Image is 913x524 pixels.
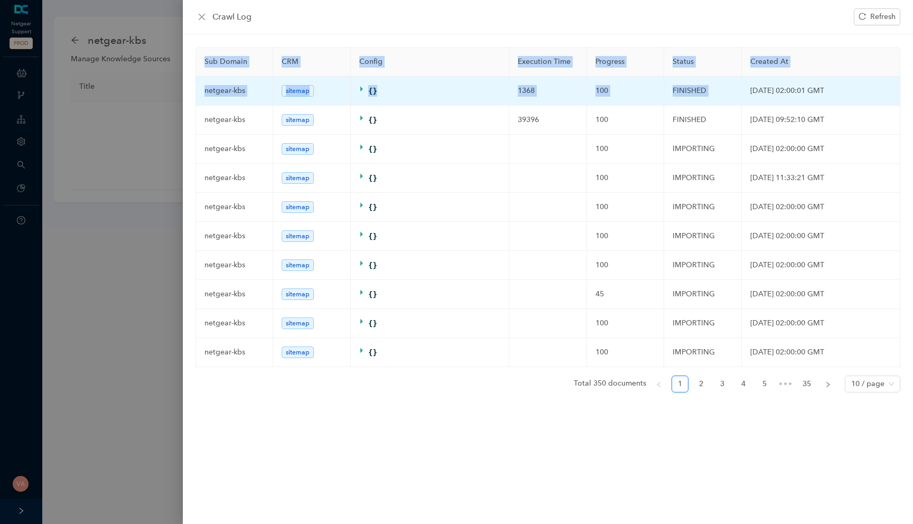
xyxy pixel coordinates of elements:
[714,376,730,392] a: 3
[742,309,900,338] td: [DATE] 02:00:00 GMT
[777,376,794,392] li: Next 5 Pages
[587,309,665,338] td: 100
[282,85,314,97] span: sitemap
[693,376,710,392] li: 2
[859,13,866,20] span: reload
[351,48,509,77] th: Config
[799,376,815,392] a: 35
[282,143,314,155] span: sitemap
[509,106,587,135] td: 39396
[372,347,377,358] span: }
[196,309,274,338] td: netgear-kbs
[819,376,836,392] button: right
[650,376,667,392] button: left
[574,376,646,392] li: Total 350 documents
[368,288,372,300] span: {
[196,135,274,164] td: netgear-kbs
[656,381,662,388] span: left
[664,164,742,193] td: IMPORTING
[368,317,372,329] span: {
[282,172,314,184] span: sitemap
[368,347,372,358] span: {
[756,376,773,392] li: 5
[368,230,372,242] span: {
[282,288,314,300] span: sitemap
[587,77,665,106] td: 100
[798,376,815,392] li: 35
[196,193,274,222] td: netgear-kbs
[282,230,314,242] span: sitemap
[372,172,377,184] span: }
[735,376,752,392] li: 4
[587,164,665,193] td: 100
[870,11,896,23] span: Refresh
[195,12,208,22] button: Close
[282,259,314,271] span: sitemap
[742,251,900,280] td: [DATE] 02:00:00 GMT
[742,135,900,164] td: [DATE] 02:00:00 GMT
[196,77,274,106] td: netgear-kbs
[587,280,665,309] td: 45
[587,338,665,367] td: 100
[196,48,274,77] th: Sub Domain
[742,164,900,193] td: [DATE] 11:33:21 GMT
[212,11,251,23] span: Crawl Log
[664,48,742,77] th: Status
[672,376,688,392] a: 1
[742,338,900,367] td: [DATE] 02:00:00 GMT
[664,251,742,280] td: IMPORTING
[587,222,665,251] td: 100
[372,230,377,242] span: }
[368,201,372,213] span: {
[672,376,688,392] li: 1
[196,251,274,280] td: netgear-kbs
[587,48,665,77] th: Progress
[693,376,709,392] a: 2
[196,164,274,193] td: netgear-kbs
[664,135,742,164] td: IMPORTING
[819,376,836,392] li: Next Page
[372,317,377,329] span: }
[372,143,377,155] span: }
[742,280,900,309] td: [DATE] 02:00:00 GMT
[368,172,372,184] span: {
[282,347,314,358] span: sitemap
[196,106,274,135] td: netgear-kbs
[742,48,900,77] th: Created At
[650,376,667,392] li: Previous Page
[742,222,900,251] td: [DATE] 02:00:00 GMT
[664,106,742,135] td: FINISHED
[742,106,900,135] td: [DATE] 09:52:10 GMT
[777,376,794,392] span: •••
[854,8,900,25] button: Refresh
[368,143,372,155] span: {
[372,288,377,300] span: }
[196,222,274,251] td: netgear-kbs
[664,193,742,222] td: IMPORTING
[664,309,742,338] td: IMPORTING
[198,13,206,21] span: close
[273,48,351,77] th: CRM
[664,338,742,367] td: IMPORTING
[845,376,900,392] div: Page Size
[851,376,894,392] span: 10 / page
[282,201,314,213] span: sitemap
[757,376,772,392] a: 5
[372,114,377,126] span: }
[368,114,372,126] span: {
[664,222,742,251] td: IMPORTING
[282,114,314,126] span: sitemap
[587,193,665,222] td: 100
[664,77,742,106] td: FINISHED
[196,338,274,367] td: netgear-kbs
[742,193,900,222] td: [DATE] 02:00:00 GMT
[282,317,314,329] span: sitemap
[735,376,751,392] a: 4
[587,251,665,280] td: 100
[587,106,665,135] td: 100
[509,48,587,77] th: Execution Time
[509,77,587,106] td: 1368
[372,259,377,271] span: }
[368,259,372,271] span: {
[372,201,377,213] span: }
